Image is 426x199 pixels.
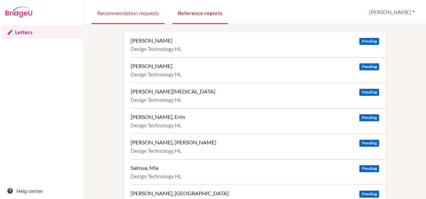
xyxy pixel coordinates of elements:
[131,134,386,159] a: [PERSON_NAME], [PERSON_NAME] Pending Design Technology HL
[92,1,164,24] a: Recommendation requests
[359,38,379,45] span: Pending
[366,6,418,18] button: [PERSON_NAME]
[131,71,379,78] div: Design Technology HL
[359,63,379,70] span: Pending
[359,191,379,198] span: Pending
[131,37,172,44] div: [PERSON_NAME]
[359,114,379,121] span: Pending
[131,46,379,52] div: Design Technology HL
[131,63,172,69] div: [PERSON_NAME]
[172,1,228,24] a: Reference reports
[1,184,82,198] a: Help center
[131,57,386,83] a: [PERSON_NAME] Pending Design Technology HL
[359,140,379,147] span: Pending
[131,83,386,108] a: [PERSON_NAME][MEDICAL_DATA] Pending Design Technology HL
[131,96,379,103] div: Design Technology HL
[359,89,379,96] span: Pending
[131,108,386,134] a: [PERSON_NAME], Erim Pending Design Technology HL
[359,165,379,172] span: Pending
[131,159,386,185] a: Saimua, Mia Pending Design Technology HL
[131,173,379,180] div: Design Technology HL
[131,164,158,171] div: Saimua, Mia
[131,147,379,154] div: Design Technology HL
[131,122,379,129] div: Design Technology HL
[131,190,229,197] div: [PERSON_NAME], [GEOGRAPHIC_DATA]
[131,114,185,120] div: [PERSON_NAME], Erim
[131,32,386,57] a: [PERSON_NAME] Pending Design Technology HL
[5,7,32,17] img: Bridge-U
[131,139,216,146] div: [PERSON_NAME], [PERSON_NAME]
[131,88,215,95] div: [PERSON_NAME][MEDICAL_DATA]
[1,25,82,39] a: Letters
